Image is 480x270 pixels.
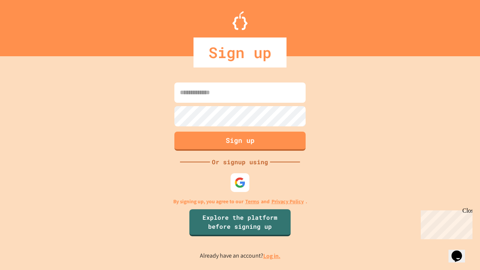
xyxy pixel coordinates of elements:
[174,132,306,151] button: Sign up
[271,198,304,205] a: Privacy Policy
[173,198,307,205] p: By signing up, you agree to our and .
[245,198,259,205] a: Terms
[200,251,280,261] p: Already have an account?
[210,157,270,166] div: Or signup using
[189,209,291,236] a: Explore the platform before signing up
[193,37,286,67] div: Sign up
[263,252,280,260] a: Log in.
[448,240,472,262] iframe: chat widget
[418,207,472,239] iframe: chat widget
[234,177,246,188] img: google-icon.svg
[3,3,52,48] div: Chat with us now!Close
[232,11,247,30] img: Logo.svg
